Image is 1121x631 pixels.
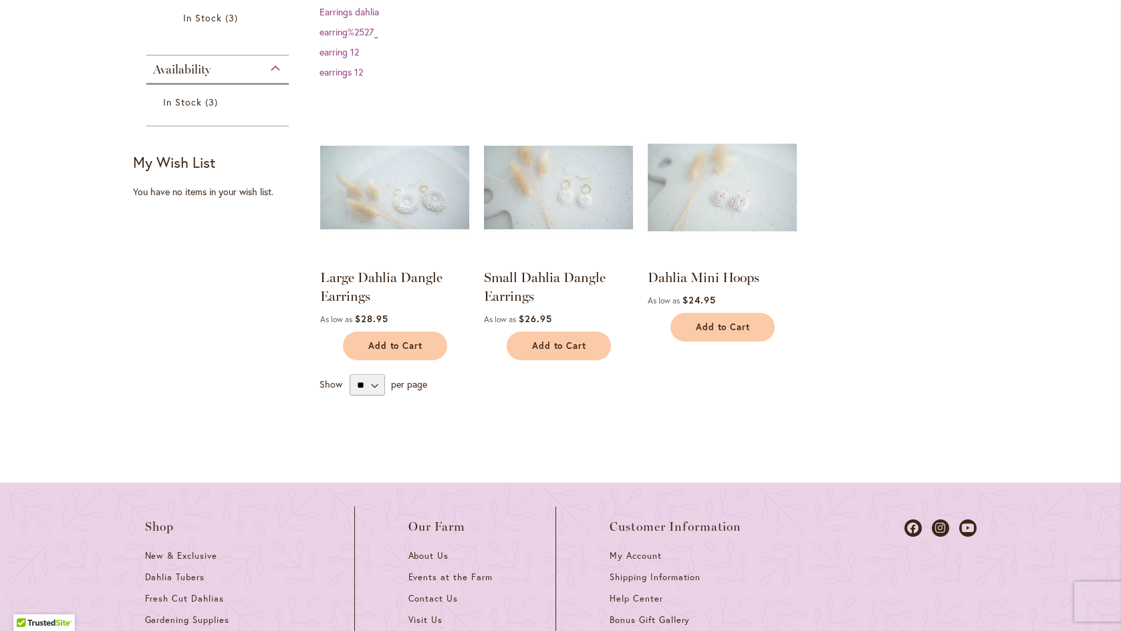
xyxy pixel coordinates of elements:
[320,252,469,265] a: Large Dahlia Dangle Earrings
[408,614,443,626] span: Visit Us
[391,378,427,390] span: per page
[320,45,359,58] a: earring 12
[648,252,797,265] a: Dahlia Mini Hoops
[408,520,466,533] span: Our Farm
[408,550,449,561] span: About Us
[145,614,229,626] span: Gardening Supplies
[610,572,701,583] span: Shipping Information
[610,550,662,561] span: My Account
[644,109,800,265] img: Dahlia Mini Hoops
[408,593,459,604] span: Contact Us
[932,519,949,537] a: Dahlias on Instagram
[10,584,47,621] iframe: Launch Accessibility Center
[682,293,716,306] span: $24.95
[507,332,611,360] button: Add to Cart
[145,520,174,533] span: Shop
[519,312,552,325] span: $26.95
[163,96,202,108] span: In Stock
[320,113,469,262] img: Large Dahlia Dangle Earrings
[133,185,312,199] div: You have no items in your wish list.
[320,66,363,78] a: earrings 12
[959,519,977,537] a: Dahlias on Youtube
[320,378,342,390] span: Show
[408,572,493,583] span: Events at the Farm
[610,593,663,604] span: Help Center
[648,269,759,285] a: Dahlia Mini Hoops
[163,95,276,109] a: In Stock 3
[696,322,751,333] span: Add to Cart
[320,314,352,324] span: As low as
[484,252,633,265] a: Small Dahlia Dangle Earrings
[225,11,241,25] span: 3
[368,340,423,352] span: Add to Cart
[320,269,443,304] a: Large Dahlia Dangle Earrings
[320,25,378,38] a: earring%2527_
[183,11,256,25] a: In Stock
[532,340,587,352] span: Add to Cart
[648,295,680,305] span: As low as
[320,5,379,18] a: Earrings dahlia
[484,113,633,262] img: Small Dahlia Dangle Earrings
[145,593,225,604] span: Fresh Cut Dahlias
[343,332,447,360] button: Add to Cart
[610,614,690,626] span: Bonus Gift Gallery
[355,312,388,325] span: $28.95
[484,314,516,324] span: As low as
[183,11,222,24] span: In Stock
[145,572,205,583] span: Dahlia Tubers
[484,269,606,304] a: Small Dahlia Dangle Earrings
[145,550,218,561] span: New & Exclusive
[670,313,775,342] button: Add to Cart
[205,95,221,109] span: 3
[610,520,742,533] span: Customer Information
[904,519,922,537] a: Dahlias on Facebook
[153,62,211,77] span: Availability
[133,152,215,172] strong: My Wish List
